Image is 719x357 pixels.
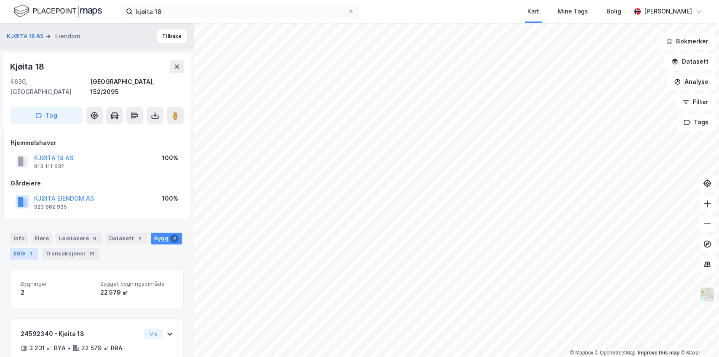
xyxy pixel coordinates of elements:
span: Bygninger [21,280,94,287]
div: 2 [136,234,144,243]
button: Filter [675,94,716,110]
div: 22 579 ㎡ [100,287,173,298]
div: 923 862 935 [34,204,67,210]
div: 813 111 632 [34,163,64,170]
a: OpenStreetMap [595,350,636,356]
div: Bygg [151,233,182,244]
div: Kart [527,6,539,16]
a: Improve this map [638,350,679,356]
div: Datasett [106,233,147,244]
button: Datasett [664,53,716,70]
div: 2 [21,287,94,298]
div: 2 [170,234,179,243]
div: Leietakere [56,233,102,244]
div: Hjemmelshaver [11,138,183,148]
div: 1 [27,250,35,258]
div: 24592340 - Kjøita 18 [21,329,141,339]
button: Vis [144,329,163,339]
button: Bokmerker [659,33,716,50]
div: [PERSON_NAME] [644,6,692,16]
span: Bygget bygningsområde [100,280,173,287]
img: logo.f888ab2527a4732fd821a326f86c7f29.svg [13,4,102,19]
div: Info [10,233,28,244]
button: Tilbake [157,30,187,43]
div: Kontrollprogram for chat [677,317,719,357]
div: Mine Tags [558,6,588,16]
div: 3 231 ㎡ BYA [29,343,66,353]
button: Tag [10,107,83,124]
div: Eiere [31,233,52,244]
div: • [67,345,71,352]
div: 13 [88,250,96,258]
div: Kjøita 18 [10,60,46,73]
div: 4630, [GEOGRAPHIC_DATA] [10,77,90,97]
div: [GEOGRAPHIC_DATA], 152/2095 [90,77,184,97]
div: 9 [91,234,99,243]
iframe: Chat Widget [677,317,719,357]
div: ESG [10,248,38,260]
img: Z [699,287,715,303]
button: Tags [676,114,716,131]
div: 100% [162,153,178,163]
a: Mapbox [570,350,593,356]
div: Eiendom [55,31,80,41]
div: Gårdeiere [11,178,183,188]
button: Analyse [667,73,716,90]
div: Bolig [607,6,621,16]
div: 22 579 ㎡ BRA [81,343,123,353]
button: KJØITA 18 AS [7,32,45,40]
div: Transaksjoner [42,248,99,260]
input: Søk på adresse, matrikkel, gårdeiere, leietakere eller personer [133,5,347,18]
div: 100% [162,193,178,204]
